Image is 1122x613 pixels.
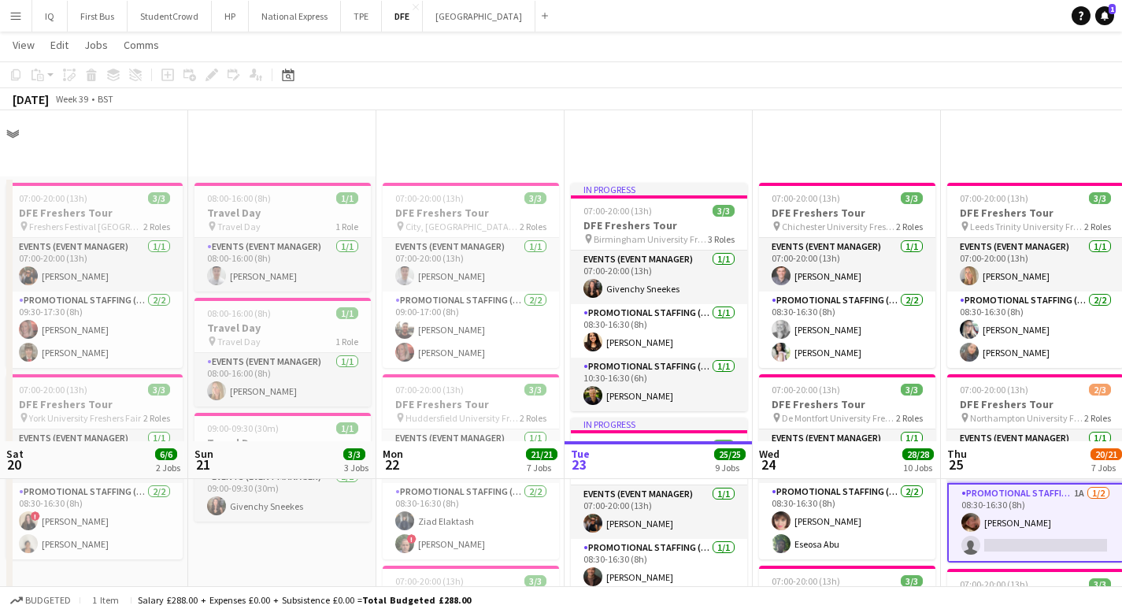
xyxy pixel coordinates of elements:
span: 08:00-16:00 (8h) [207,307,271,319]
h3: DFE Freshers Tour [759,397,935,411]
span: 1 Role [335,221,358,232]
span: 07:00-20:00 (13h) [19,192,87,204]
app-job-card: 09:00-09:30 (30m)1/1Travel Day Travel1 RoleEvents (Event Manager)1/109:00-09:30 (30m)Givenchy Sne... [194,413,371,522]
app-card-role: Events (Event Manager)1/107:00-20:00 (13h)[PERSON_NAME] [6,238,183,292]
app-card-role: Events (Event Manager)1/107:00-20:00 (13h)[PERSON_NAME] [383,429,559,483]
button: National Express [249,1,341,32]
span: 07:00-20:00 (13h) [960,384,1028,396]
app-card-role: Events (Event Manager)1/107:00-20:00 (13h)[PERSON_NAME] [6,429,183,483]
span: 07:00-20:00 (13h) [583,440,652,451]
a: 1 [1095,6,1114,25]
span: 2 Roles [896,221,923,232]
div: 7 Jobs [527,462,557,474]
span: 1 [1109,4,1116,14]
span: 3/3 [148,192,170,204]
span: 3/3 [524,575,546,587]
span: 07:00-20:00 (13h) [772,384,840,396]
span: 25/25 [714,448,746,460]
div: 2 Jobs [156,462,180,474]
button: HP [212,1,249,32]
div: 7 Jobs [1091,462,1121,474]
a: View [6,35,41,55]
span: 07:00-20:00 (13h) [583,205,652,217]
span: 1/1 [336,192,358,204]
span: Sun [194,447,213,461]
h3: DFE Freshers Tour [6,206,183,220]
span: 3/3 [524,384,546,396]
span: 07:00-20:00 (13h) [960,578,1028,590]
span: ! [407,534,417,544]
h3: Travel Day [194,436,371,450]
span: 3 Roles [708,233,735,245]
h3: DFE Freshers Tour [571,218,747,232]
div: 07:00-20:00 (13h)3/3DFE Freshers Tour Chichester University Freshers Fair2 RolesEvents (Event Man... [759,183,935,368]
span: 3/3 [343,448,365,460]
span: 07:00-20:00 (13h) [772,575,840,587]
app-card-role: Events (Event Manager)1/109:00-09:30 (30m)Givenchy Sneekes [194,468,371,522]
app-job-card: In progress07:00-20:00 (13h)3/3DFE Freshers Tour Birmingham University Freshers Fair3 RolesEvents... [571,183,747,411]
app-card-role: Events (Event Manager)1/107:00-20:00 (13h)[PERSON_NAME] [571,485,747,539]
div: 07:00-20:00 (13h)3/3DFE Freshers Tour De Montfort University Freshers Fair2 RolesEvents (Event Ma... [759,374,935,559]
app-job-card: 07:00-20:00 (13h)3/3DFE Freshers Tour Huddersfield University Freshers Fair2 RolesEvents (Event M... [383,374,559,559]
app-card-role: Promotional Staffing (Brand Ambassadors)2/209:00-17:00 (8h)[PERSON_NAME][PERSON_NAME] [383,292,559,368]
h3: DFE Freshers Tour [759,206,935,220]
span: 2 Roles [520,412,546,424]
span: 2/3 [1089,384,1111,396]
span: Mon [383,447,403,461]
div: Salary £288.00 + Expenses £0.00 + Subsistence £0.00 = [138,594,471,606]
span: Week 39 [52,93,91,105]
span: 2 Roles [143,221,170,232]
span: 07:00-20:00 (13h) [395,192,464,204]
app-card-role: Promotional Staffing (Brand Ambassadors)2/209:30-17:30 (8h)[PERSON_NAME][PERSON_NAME] [6,292,183,368]
div: 9 Jobs [715,462,745,474]
div: 07:00-20:00 (13h)3/3DFE Freshers Tour Freshers Festival [GEOGRAPHIC_DATA]2 RolesEvents (Event Man... [6,183,183,368]
span: 07:00-20:00 (13h) [395,575,464,587]
span: 2 Roles [520,221,546,232]
span: Edit [50,38,69,52]
app-card-role: Events (Event Manager)1/107:00-20:00 (13h)[PERSON_NAME] [759,238,935,292]
h3: DFE Freshers Tour [6,397,183,411]
span: 2 Roles [1084,412,1111,424]
span: Leeds Trinity University Freshers Fair [970,221,1084,232]
h3: DFE Freshers Tour [383,206,559,220]
span: Jobs [84,38,108,52]
span: 3/3 [713,440,735,451]
span: 07:00-20:00 (13h) [19,384,87,396]
div: In progress [571,418,747,430]
button: First Bus [68,1,128,32]
app-job-card: 08:00-16:00 (8h)1/1Travel Day Travel Day1 RoleEvents (Event Manager)1/108:00-16:00 (8h)[PERSON_NAME] [194,298,371,407]
button: DFE [382,1,423,32]
span: Birmingham University Freshers Fair [594,233,708,245]
div: 08:00-16:00 (8h)1/1Travel Day Travel Day1 RoleEvents (Event Manager)1/108:00-16:00 (8h)[PERSON_NAME] [194,183,371,292]
app-card-role: Events (Event Manager)1/107:00-20:00 (13h)[PERSON_NAME] [759,429,935,483]
span: Sat [6,447,24,461]
span: Northampton University Freshers Fair [970,412,1084,424]
span: 1/1 [336,422,358,434]
app-card-role: Events (Event Manager)1/107:00-20:00 (13h)Givenchy Sneekes [571,251,747,304]
span: 3/3 [901,192,923,204]
span: 2 Roles [143,412,170,424]
span: Total Budgeted £288.00 [362,594,471,606]
span: 3/3 [1089,578,1111,590]
span: 20 [4,455,24,474]
div: In progress [571,183,747,195]
span: 07:00-20:00 (13h) [772,192,840,204]
span: 07:00-20:00 (13h) [395,384,464,396]
h3: Travel Day [194,321,371,335]
div: 3 Jobs [344,462,368,474]
span: Thu [947,447,967,461]
app-card-role: Promotional Staffing (Brand Ambassadors)1/108:30-16:30 (8h)[PERSON_NAME] [571,539,747,593]
span: 09:00-09:30 (30m) [207,422,279,434]
span: Chichester University Freshers Fair [782,221,896,232]
a: Jobs [78,35,114,55]
span: 3/3 [713,205,735,217]
app-card-role: Events (Event Manager)1/108:00-16:00 (8h)[PERSON_NAME] [194,238,371,292]
app-card-role: Promotional Staffing (Brand Ambassadors)2/208:30-16:30 (8h)![PERSON_NAME][PERSON_NAME] [6,483,183,559]
app-card-role: Promotional Staffing (Brand Ambassadors)1/110:30-16:30 (6h)[PERSON_NAME] [571,358,747,411]
span: Tue [571,447,590,461]
a: Edit [44,35,75,55]
span: 1/1 [336,307,358,319]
